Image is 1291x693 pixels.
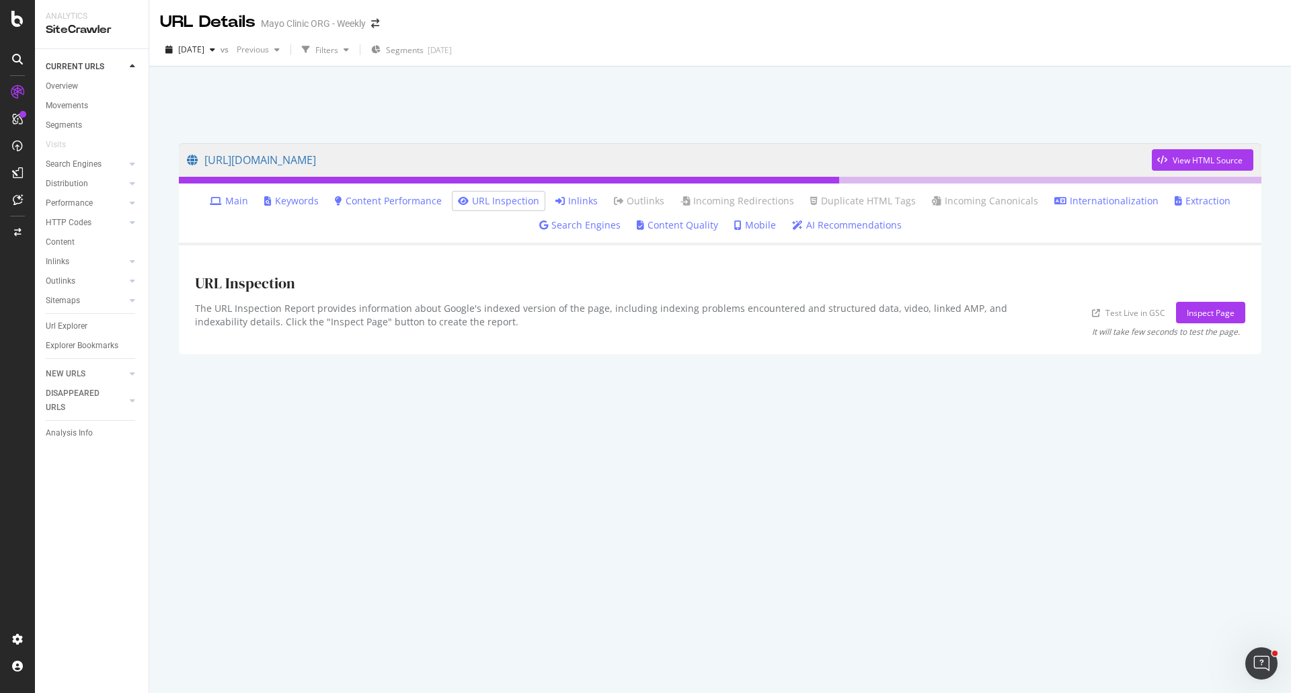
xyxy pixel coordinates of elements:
div: Distribution [46,177,88,191]
a: Sitemaps [46,294,126,308]
button: Filters [297,39,354,60]
a: AI Recommendations [792,218,902,232]
a: Internationalization [1054,194,1159,208]
div: Visits [46,138,66,152]
a: Test Live in GSC [1092,306,1165,320]
a: Outlinks [614,194,664,208]
div: SiteCrawler [46,22,138,38]
a: Duplicate HTML Tags [810,194,916,208]
a: Performance [46,196,126,210]
button: Segments[DATE] [366,39,457,60]
div: Outlinks [46,274,75,288]
div: Analysis Info [46,426,93,440]
a: Content [46,235,139,249]
a: Keywords [264,194,319,208]
div: Filters [315,44,338,56]
div: Mayo Clinic ORG - Weekly [261,17,366,30]
span: Previous [231,44,269,55]
a: Search Engines [539,218,621,232]
a: Analysis Info [46,426,139,440]
a: Mobile [734,218,776,232]
iframe: Intercom live chat [1245,647,1278,680]
div: Content [46,235,75,249]
h1: URL Inspection [195,275,295,291]
a: [URL][DOMAIN_NAME] [187,143,1152,177]
a: Extraction [1175,194,1230,208]
div: Explorer Bookmarks [46,339,118,353]
div: Url Explorer [46,319,87,333]
div: The URL Inspection Report provides information about Google's indexed version of the page, includ... [195,302,1044,337]
div: Performance [46,196,93,210]
div: arrow-right-arrow-left [371,19,379,28]
a: Outlinks [46,274,126,288]
a: Inlinks [555,194,598,208]
div: URL Details [160,11,256,34]
div: Segments [46,118,82,132]
div: Inspect Page [1187,307,1235,319]
button: Previous [231,39,285,60]
span: Segments [386,44,424,56]
button: View HTML Source [1152,149,1253,171]
a: CURRENT URLS [46,60,126,74]
a: NEW URLS [46,367,126,381]
div: DISAPPEARED URLS [46,386,114,415]
a: HTTP Codes [46,216,126,230]
a: Incoming Canonicals [932,194,1038,208]
span: 2025 Sep. 17th [178,44,204,55]
a: Search Engines [46,157,126,171]
a: Distribution [46,177,126,191]
div: [DATE] [428,44,452,56]
a: Content Quality [637,218,718,232]
div: Movements [46,99,88,113]
a: URL Inspection [458,194,539,208]
a: Url Explorer [46,319,139,333]
div: HTTP Codes [46,216,91,230]
button: [DATE] [160,39,221,60]
a: Inlinks [46,255,126,269]
div: CURRENT URLS [46,60,104,74]
a: Incoming Redirections [680,194,794,208]
a: Explorer Bookmarks [46,339,139,353]
a: Content Performance [335,194,442,208]
div: Sitemaps [46,294,80,308]
a: Main [210,194,248,208]
div: Overview [46,79,78,93]
div: Inlinks [46,255,69,269]
div: View HTML Source [1173,155,1243,166]
a: Segments [46,118,139,132]
a: Visits [46,138,79,152]
a: Movements [46,99,139,113]
span: vs [221,44,231,55]
div: NEW URLS [46,367,85,381]
div: It will take few seconds to test the page. [1092,326,1240,337]
a: DISAPPEARED URLS [46,386,126,415]
div: Search Engines [46,157,102,171]
a: Overview [46,79,139,93]
button: Inspect Page [1176,302,1245,323]
div: Analytics [46,11,138,22]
